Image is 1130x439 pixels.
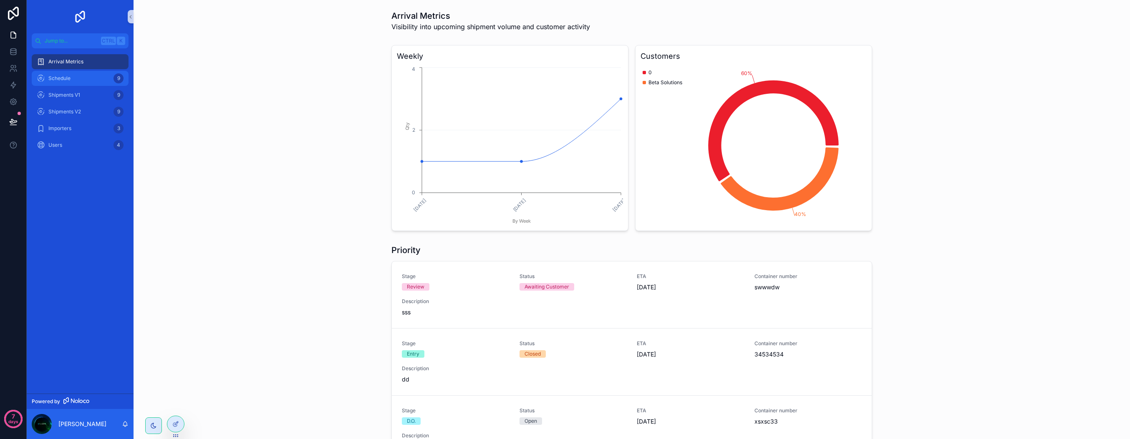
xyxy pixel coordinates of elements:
[114,140,124,150] div: 4
[32,398,60,405] span: Powered by
[48,142,62,148] span: Users
[73,10,87,23] img: App logo
[412,66,415,72] tspan: 4
[391,10,590,22] h1: Arrival Metrics
[402,298,510,305] span: Description
[402,340,510,347] span: Stage
[27,48,134,163] div: scrollable content
[397,50,623,62] h3: Weekly
[404,123,410,130] tspan: Qty
[407,283,424,291] div: Review
[8,416,18,427] p: days
[512,218,531,224] tspan: By Week
[48,92,80,98] span: Shipments V1
[32,88,129,103] a: Shipments V19
[795,211,806,217] tspan: 40%
[512,198,527,213] text: [DATE]
[402,273,510,280] span: Stage
[741,70,752,76] tspan: 60%
[391,244,421,256] h1: Priority
[114,90,124,100] div: 9
[114,123,124,133] div: 3
[637,350,744,359] span: [DATE]
[520,340,627,347] span: Status
[48,58,83,65] span: Arrival Metrics
[12,412,15,421] p: 7
[412,198,427,213] text: [DATE]
[407,417,416,425] div: D.O.
[754,283,862,291] span: swwwdw
[525,417,537,425] div: Open
[118,38,124,44] span: K
[402,432,510,439] span: Description
[391,22,590,32] span: Visibility into upcoming shipment volume and customer activity
[641,65,867,226] div: chart
[402,407,510,414] span: Stage
[520,273,627,280] span: Status
[32,54,129,69] a: Arrival Metrics
[402,375,510,384] span: dd
[637,273,744,280] span: ETA
[402,365,510,372] span: Description
[525,283,569,291] div: Awaiting Customer
[648,69,652,76] span: 0
[637,283,744,291] span: [DATE]
[611,198,626,213] text: [DATE]
[641,50,867,62] h3: Customers
[48,75,71,82] span: Schedule
[392,261,872,328] a: StageReviewStatusAwaiting CustomerETA[DATE]Container numberswwwdwDescriptionsss
[648,79,682,86] span: Beta Solutions
[58,420,106,428] p: [PERSON_NAME]
[407,350,419,358] div: Entry
[637,417,744,426] span: [DATE]
[45,38,98,44] span: Jump to...
[754,417,862,426] span: xsxsc33
[412,189,415,196] tspan: 0
[48,108,81,115] span: Shipments V2
[397,65,623,226] div: chart
[114,73,124,83] div: 9
[520,407,627,414] span: Status
[412,127,415,133] tspan: 2
[32,104,129,119] a: Shipments V29
[114,107,124,117] div: 9
[32,71,129,86] a: Schedule9
[101,37,116,45] span: Ctrl
[27,394,134,409] a: Powered by
[754,350,862,359] span: 34534534
[525,350,541,358] div: Closed
[32,121,129,136] a: Importers3
[754,407,862,414] span: Container number
[637,340,744,347] span: ETA
[402,308,510,316] span: sss
[32,138,129,153] a: Users4
[637,407,744,414] span: ETA
[392,328,872,395] a: StageEntryStatusClosedETA[DATE]Container number34534534Descriptiondd
[48,125,71,132] span: Importers
[32,33,129,48] button: Jump to...CtrlK
[754,273,862,280] span: Container number
[754,340,862,347] span: Container number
